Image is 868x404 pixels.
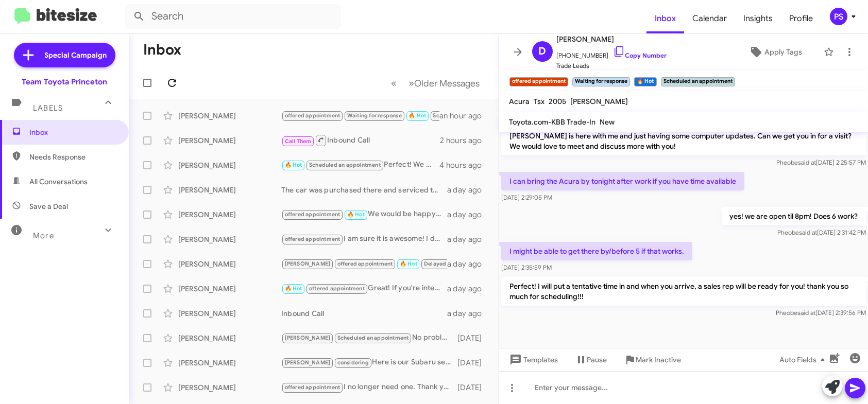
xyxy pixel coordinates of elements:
div: 4 hours ago [439,160,490,170]
span: Save a Deal [29,201,68,212]
span: Mark Inactive [636,350,682,369]
a: Copy Number [613,51,667,59]
span: [PERSON_NAME] [571,97,628,106]
p: I might be able to get there by/before 5 if that works. [501,242,692,260]
span: said at [799,229,817,236]
button: Pause [567,350,616,369]
p: yes! we are open til 8pm! Does 6 work? [721,207,866,225]
span: Labels [33,103,63,113]
div: a day ago [447,234,490,244]
span: Trade Leads [557,61,667,71]
div: a day ago [447,284,490,294]
div: Team Toyota Princeton [22,77,107,87]
div: [DATE] [456,382,490,393]
a: Profile [781,4,821,33]
span: Templates [507,350,558,369]
a: Inbox [646,4,684,33]
div: [PERSON_NAME] [178,160,281,170]
span: offered appointment [285,211,341,218]
p: I can bring the Acura by tonight after work if you have time available [501,172,744,190]
span: offered appointment [285,236,341,242]
span: Older Messages [415,78,480,89]
button: Next [403,73,486,94]
div: [PERSON_NAME] [178,234,281,244]
span: 🔥 Hot [285,162,302,168]
input: Search [125,4,341,29]
div: [PERSON_NAME] [178,333,281,343]
p: [PERSON_NAME] is here with me and just having some computer updates. Can we get you in for a visi... [501,127,866,155]
div: a day ago [447,308,490,319]
button: Apply Tags [731,43,819,61]
span: Call Them [285,138,312,145]
span: Tsx [534,97,545,106]
span: More [33,231,54,240]
small: 🔥 Hot [634,77,656,86]
div: [PERSON_NAME] [178,308,281,319]
span: [DATE] 2:29:05 PM [501,194,552,201]
span: said at [797,309,815,317]
div: [PERSON_NAME] [178,382,281,393]
span: Scheduled an appointment [309,162,381,168]
span: D [538,43,546,60]
div: 2 hours ago [440,135,490,146]
span: offered appointment [285,384,341,391]
span: offered appointment [309,285,365,292]
span: 🔥 Hot [285,285,302,292]
div: [PERSON_NAME] [178,209,281,220]
button: Auto Fields [771,350,837,369]
div: a day ago [447,185,490,195]
span: Delayed response [424,260,471,267]
span: [PHONE_NUMBER] [557,45,667,61]
span: 2005 [549,97,567,106]
span: Special Campaign [45,50,107,60]
div: Perfect! We will see you [DATE] at 2pm! We look forward to meeting with you. [281,159,439,171]
span: [PERSON_NAME] [557,33,667,45]
small: Scheduled an appointment [661,77,735,86]
div: [PERSON_NAME] [178,284,281,294]
span: [PERSON_NAME] [285,359,331,366]
span: Insights [735,4,781,33]
div: [PERSON_NAME] [178,111,281,121]
span: considering [337,359,369,366]
span: said at [798,159,816,166]
span: » [409,77,415,90]
span: All Conversations [29,177,88,187]
div: a day ago [447,259,490,269]
div: I no longer need one. Thank you. [281,381,456,393]
div: [PERSON_NAME] [178,259,281,269]
span: Inbox [29,127,117,137]
span: [DATE] 2:35:59 PM [501,264,552,271]
p: Perfect! I will put a tentative time in and when you arrive, a sales rep will be ready for you! t... [501,277,866,306]
div: [DATE] [456,358,490,368]
div: Inbound Call [281,134,440,147]
div: [PERSON_NAME] [178,185,281,195]
div: [PERSON_NAME] [178,135,281,146]
div: No problem at all! 4 o'clock works just fine. Looking forward to seeing you then! [281,332,456,344]
span: Waiting for response [347,112,402,119]
div: Great! If you're interested in selling your vehicle, let's schedule an appointment to discuss the... [281,283,447,294]
span: New [600,117,615,127]
button: Mark Inactive [616,350,690,369]
span: Toyota.com-KBB Trade-In [509,117,596,127]
div: an hour ago [439,111,490,121]
h1: Inbox [143,42,181,58]
span: [PERSON_NAME] [285,335,331,341]
div: The car was purchased there and serviced there through 2023 [281,185,447,195]
span: Scheduled an appointment [337,335,409,341]
span: Acura [509,97,530,106]
a: Calendar [684,4,735,33]
span: Pheobe [DATE] 2:25:57 PM [776,159,866,166]
button: Previous [385,73,403,94]
nav: Page navigation example [386,73,486,94]
span: offered appointment [337,260,393,267]
span: « [392,77,397,90]
small: offered appointment [509,77,568,86]
div: Here is our Subaru selection: [URL][DOMAIN_NAME] [281,357,456,368]
span: [PERSON_NAME] [285,260,331,267]
div: PS [830,8,847,25]
div: Yes, it was nice [281,258,447,270]
div: Inbound Call [281,308,447,319]
div: We would be happy to meet with you after 4:30 on any day! [281,208,447,220]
